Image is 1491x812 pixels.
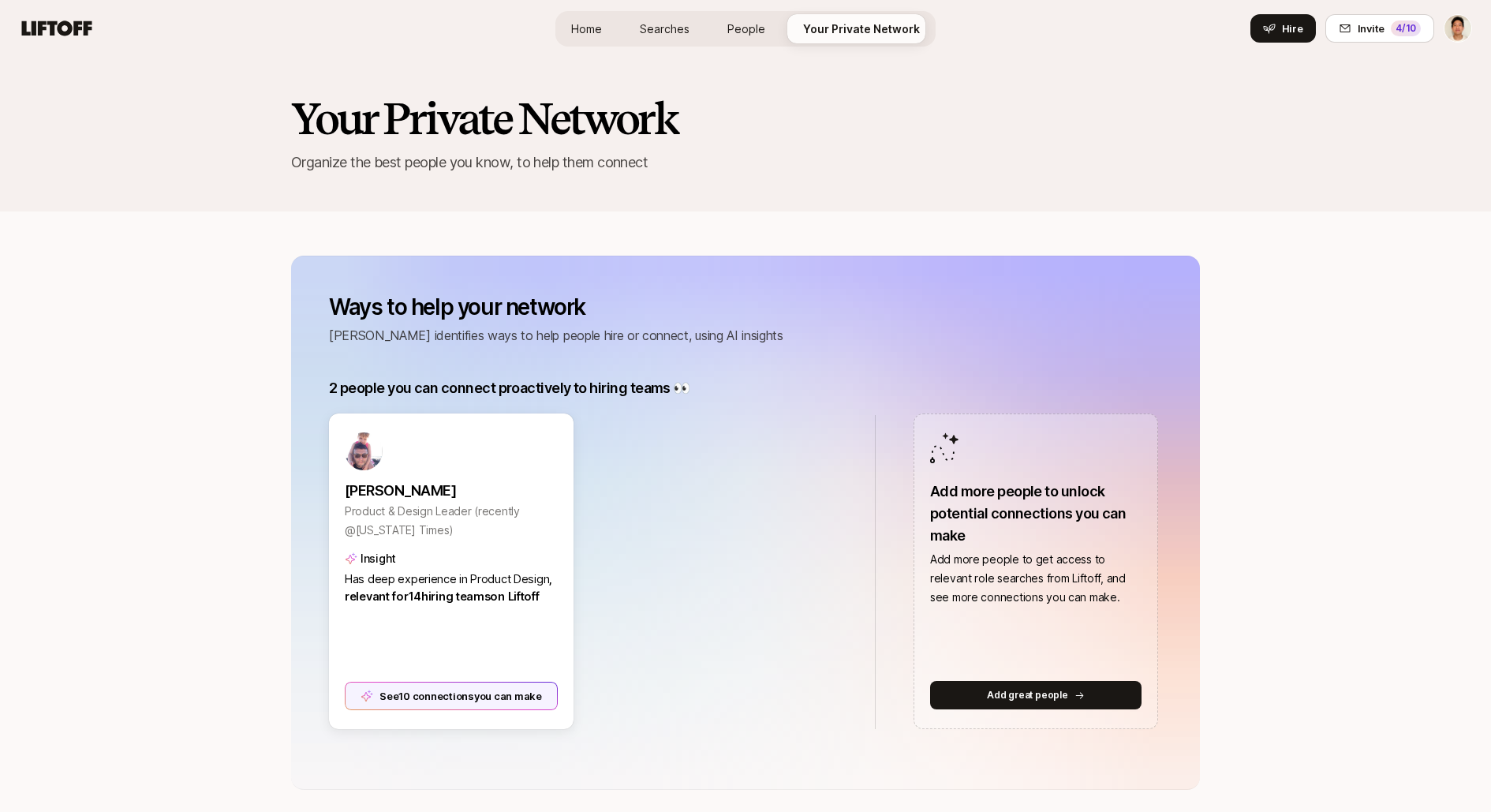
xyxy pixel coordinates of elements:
span: People [727,21,765,37]
p: Insight [361,549,396,568]
button: Add great people [930,681,1142,709]
p: Add more people to unlock potential connections you can make [930,481,1142,547]
img: Jeremy Chen [1444,15,1471,42]
h2: Your Private Network [291,95,678,142]
a: Home [559,14,615,43]
p: Add great people [987,688,1067,702]
p: [PERSON_NAME] identifies ways to help people hire or connect, using AI insights [329,325,783,346]
p: 2 people you can connect proactively to hiring teams 👀 [329,377,690,399]
p: Add more people to get access to relevant role searches from Liftoff, and see more connections yo... [930,550,1142,607]
span: Searches [640,21,689,37]
a: [PERSON_NAME] [345,470,558,502]
p: Has deep experience in Product Design [345,571,558,606]
div: 4 /10 [1391,21,1421,36]
a: People [715,14,778,43]
img: ACg8ocInyrGrb4MC9uz50sf4oDbeg82BTXgt_Vgd6-yBkTRc-xTs8ygV=s160-c [345,432,383,470]
span: Hire [1282,21,1303,36]
button: Invite4/10 [1325,14,1434,43]
p: Organize the best people you know, to help them connect [291,152,1200,174]
button: Hire [1250,14,1316,43]
span: Home [571,21,602,37]
button: Jeremy Chen [1444,14,1472,43]
a: Your Private Network [790,14,932,43]
p: [PERSON_NAME] [345,480,558,502]
span: , relevant for 14 hiring team s on Liftoff [345,572,552,604]
p: Ways to help your network [329,294,783,320]
span: Invite [1358,21,1384,36]
span: Your Private Network [803,21,920,37]
p: Product & Design Leader (recently @[US_STATE] Times) [345,502,558,540]
a: Searches [627,14,702,43]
